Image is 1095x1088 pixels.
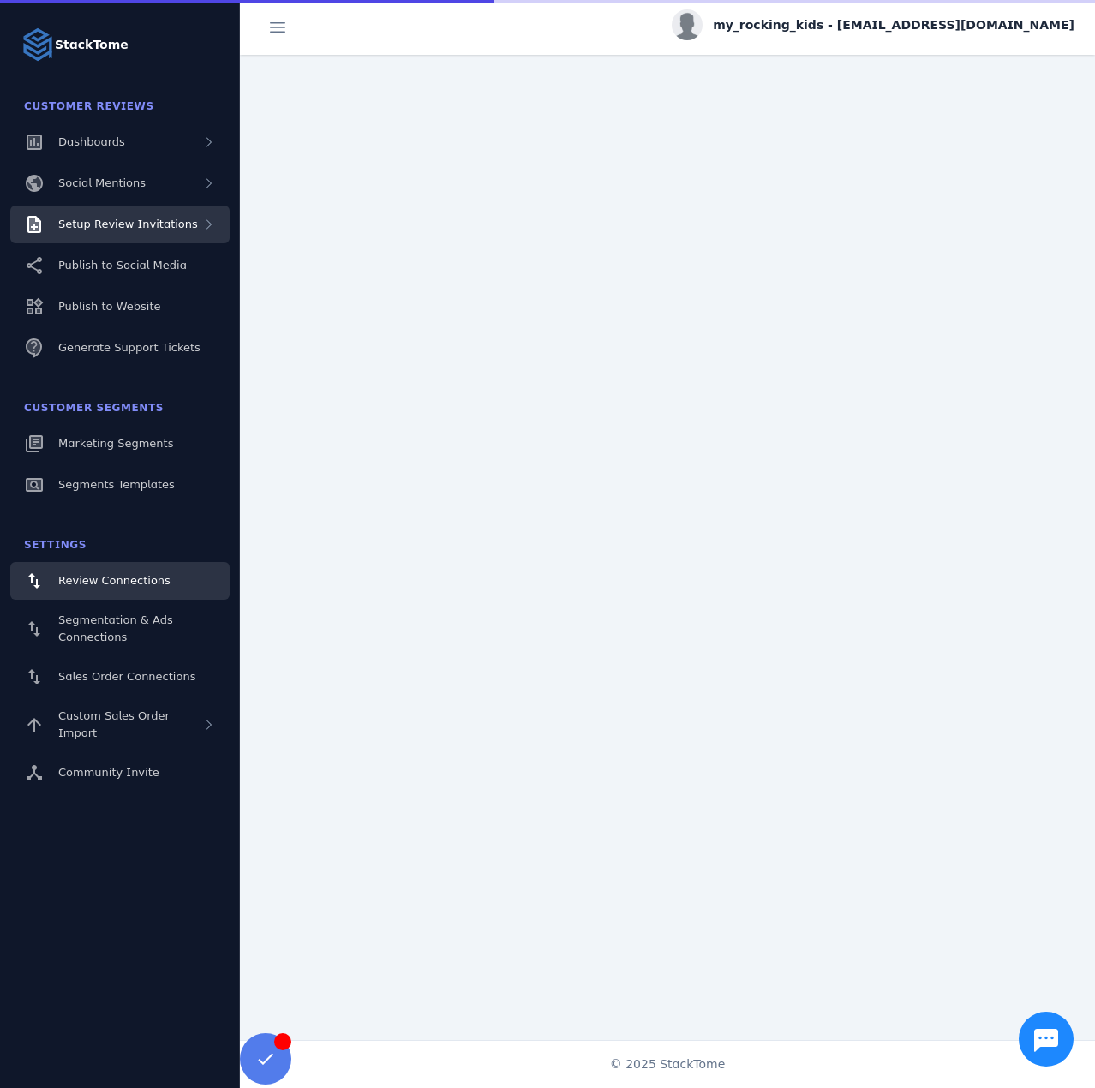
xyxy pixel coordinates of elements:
span: Sales Order Connections [58,670,195,683]
span: Generate Support Tickets [58,341,200,354]
a: Generate Support Tickets [10,329,230,367]
span: Settings [24,539,87,551]
span: Community Invite [58,766,159,779]
a: Sales Order Connections [10,658,230,696]
span: Segmentation & Ads Connections [58,613,173,643]
span: Customer Reviews [24,100,154,112]
a: Segments Templates [10,466,230,504]
span: my_rocking_kids - [EMAIL_ADDRESS][DOMAIN_NAME] [713,16,1074,34]
a: Publish to Social Media [10,247,230,284]
img: profile.jpg [672,9,703,40]
span: Segments Templates [58,478,175,491]
span: © 2025 StackTome [610,1055,726,1073]
a: Community Invite [10,754,230,792]
button: my_rocking_kids - [EMAIL_ADDRESS][DOMAIN_NAME] [672,9,1074,40]
span: Publish to Social Media [58,259,187,272]
img: Logo image [21,27,55,62]
strong: StackTome [55,36,129,54]
span: Publish to Website [58,300,160,313]
a: Publish to Website [10,288,230,326]
span: Setup Review Invitations [58,218,198,230]
span: Dashboards [58,135,125,148]
span: Marketing Segments [58,437,173,450]
span: Social Mentions [58,176,146,189]
span: Review Connections [58,574,171,587]
a: Marketing Segments [10,425,230,463]
a: Segmentation & Ads Connections [10,603,230,655]
span: Custom Sales Order Import [58,709,170,739]
span: Customer Segments [24,402,164,414]
a: Review Connections [10,562,230,600]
